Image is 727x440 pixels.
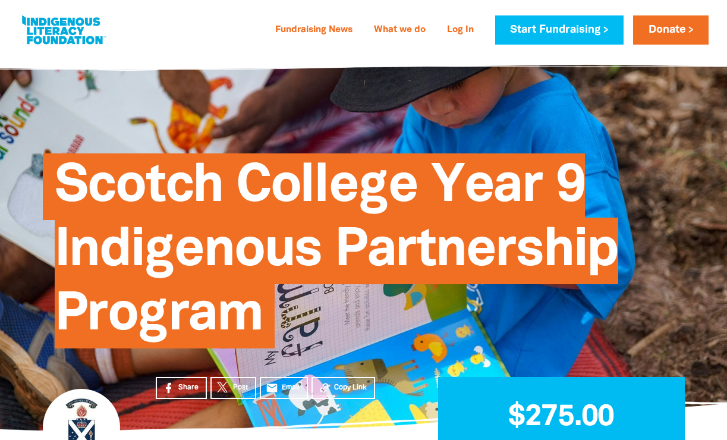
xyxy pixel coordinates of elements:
[266,382,278,394] i: email
[260,377,309,399] a: emailEmail
[156,377,207,399] a: Share
[334,382,367,393] span: Copy Link
[268,21,360,40] a: Fundraising News
[282,382,300,393] span: Email
[495,15,624,45] a: Start Fundraising
[367,21,433,40] a: What we do
[311,377,375,399] button: Copy Link
[233,382,248,393] span: Post
[633,15,708,45] a: Donate
[440,21,481,40] a: Log In
[210,377,256,399] a: Post
[55,162,619,348] span: Scotch College Year 9 Indigenous Partnership Program
[508,404,614,431] span: $275.00
[178,382,199,393] span: Share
